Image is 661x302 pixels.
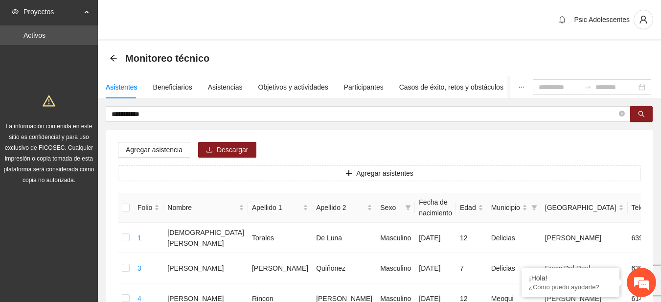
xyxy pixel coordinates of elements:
td: [PERSON_NAME] [248,253,312,283]
td: [DATE] [415,223,456,253]
button: Agregar asistencia [118,142,190,158]
div: ¡Hola! [529,274,612,282]
span: Proyectos [23,2,81,22]
th: Edad [456,193,487,223]
span: Agregar asistencia [126,144,182,155]
span: close-circle [619,110,625,119]
td: Masculino [376,223,415,253]
div: Objetivos y actividades [258,82,328,93]
th: Apellido 2 [312,193,376,223]
td: [DEMOGRAPHIC_DATA][PERSON_NAME] [163,223,248,253]
th: Folio [134,193,163,223]
td: [DATE] [415,253,456,283]
td: De Luna [312,223,376,253]
div: Participantes [344,82,384,93]
td: Delicias [487,253,541,283]
span: plus [345,170,352,178]
button: search [630,106,653,122]
span: Municipio [491,202,520,213]
button: ellipsis [510,76,533,98]
span: to [584,83,592,91]
th: Fecha de nacimiento [415,193,456,223]
span: Apellido 1 [252,202,301,213]
p: ¿Cómo puedo ayudarte? [529,283,612,291]
span: warning [43,94,55,107]
td: Delicias [487,223,541,253]
button: bell [554,12,570,27]
span: Monitoreo técnico [125,50,209,66]
span: filter [531,205,537,210]
td: 7 [456,253,487,283]
div: Asistencias [208,82,243,93]
span: bell [555,16,570,23]
span: Nombre [167,202,237,213]
span: ellipsis [518,84,525,91]
div: Casos de éxito, retos y obstáculos [399,82,503,93]
th: Colonia [541,193,628,223]
span: filter [403,200,413,215]
span: arrow-left [110,54,117,62]
span: filter [405,205,411,210]
div: Back [110,54,117,63]
button: downloadDescargar [198,142,256,158]
span: close-circle [619,111,625,116]
td: Masculino [376,253,415,283]
td: Quiñonez [312,253,376,283]
span: Descargar [217,144,249,155]
th: Apellido 1 [248,193,312,223]
span: Edad [460,202,476,213]
button: plusAgregar asistentes [118,165,641,181]
a: 3 [137,264,141,272]
a: 1 [137,234,141,242]
button: user [634,10,653,29]
span: filter [529,200,539,215]
td: Fracc Del Real [541,253,628,283]
span: swap-right [584,83,592,91]
span: Agregar asistentes [356,168,413,179]
span: Apellido 2 [316,202,365,213]
th: Nombre [163,193,248,223]
div: Asistentes [106,82,137,93]
span: Psic Adolescentes [574,16,630,23]
span: Sexo [380,202,401,213]
span: [GEOGRAPHIC_DATA] [545,202,616,213]
td: [PERSON_NAME] [541,223,628,253]
td: [PERSON_NAME] [163,253,248,283]
td: 12 [456,223,487,253]
th: Municipio [487,193,541,223]
span: La información contenida en este sitio es confidencial y para uso exclusivo de FICOSEC. Cualquier... [4,123,94,184]
span: download [206,146,213,154]
span: search [638,111,645,118]
span: eye [12,8,19,15]
div: Beneficiarios [153,82,192,93]
span: user [634,15,653,24]
td: Torales [248,223,312,253]
span: Folio [137,202,152,213]
a: Activos [23,31,46,39]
